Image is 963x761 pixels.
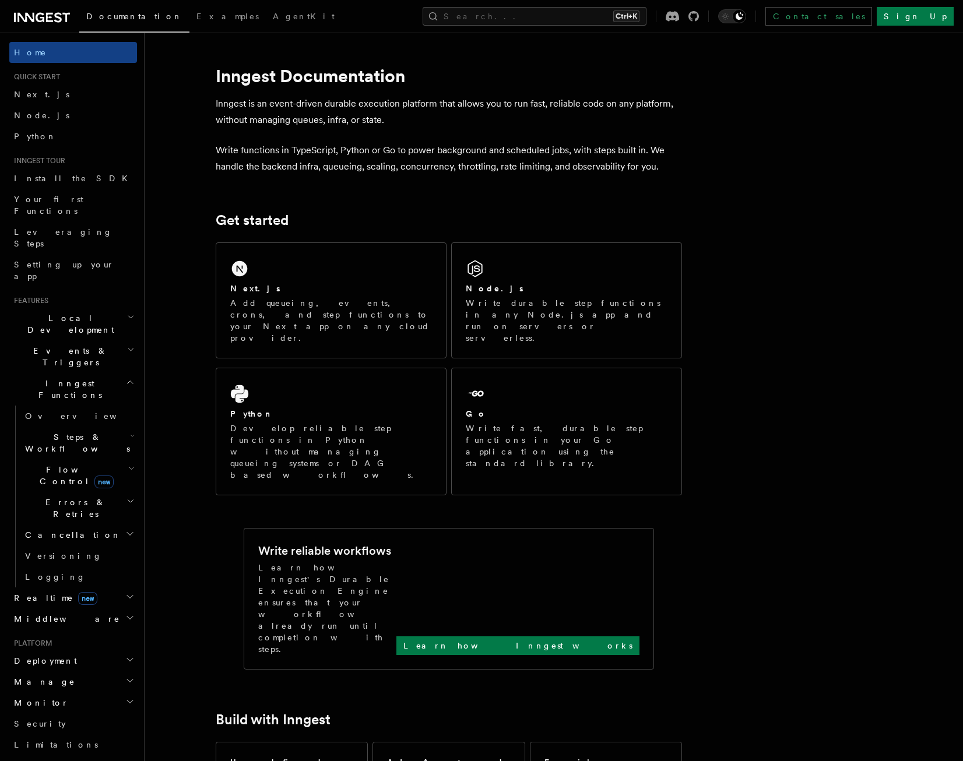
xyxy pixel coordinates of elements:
[25,411,145,421] span: Overview
[230,297,432,344] p: Add queueing, events, crons, and step functions to your Next app on any cloud provider.
[9,734,137,755] a: Limitations
[20,545,137,566] a: Versioning
[9,189,137,221] a: Your first Functions
[9,345,127,368] span: Events & Triggers
[9,42,137,63] a: Home
[466,408,487,420] h2: Go
[9,84,137,105] a: Next.js
[9,639,52,648] span: Platform
[25,572,86,582] span: Logging
[273,12,335,21] span: AgentKit
[9,312,127,336] span: Local Development
[14,740,98,749] span: Limitations
[718,9,746,23] button: Toggle dark mode
[9,126,137,147] a: Python
[466,297,667,344] p: Write durable step functions in any Node.js app and run on servers or serverless.
[216,96,682,128] p: Inngest is an event-driven durable execution platform that allows you to run fast, reliable code ...
[613,10,639,22] kbd: Ctrl+K
[423,7,646,26] button: Search...Ctrl+K
[9,608,137,629] button: Middleware
[94,475,114,488] span: new
[9,254,137,287] a: Setting up your app
[9,105,137,126] a: Node.js
[14,90,69,99] span: Next.js
[20,427,137,459] button: Steps & Workflows
[20,406,137,427] a: Overview
[765,7,872,26] a: Contact sales
[216,212,289,228] a: Get started
[20,496,126,520] span: Errors & Retries
[189,3,266,31] a: Examples
[14,132,57,141] span: Python
[20,431,130,455] span: Steps & Workflows
[14,227,113,248] span: Leveraging Steps
[14,47,47,58] span: Home
[9,713,137,734] a: Security
[466,422,667,469] p: Write fast, durable step functions in your Go application using the standard library.
[14,260,114,281] span: Setting up your app
[78,592,97,605] span: new
[86,12,182,21] span: Documentation
[9,72,60,82] span: Quick start
[451,368,682,495] a: GoWrite fast, durable step functions in your Go application using the standard library.
[396,636,639,655] a: Learn how Inngest works
[216,711,331,728] a: Build with Inngest
[9,692,137,713] button: Monitor
[403,640,632,651] p: Learn how Inngest works
[9,650,137,671] button: Deployment
[9,296,48,305] span: Features
[14,719,66,728] span: Security
[216,242,447,358] a: Next.jsAdd queueing, events, crons, and step functions to your Next app on any cloud provider.
[230,408,273,420] h2: Python
[9,221,137,254] a: Leveraging Steps
[20,524,137,545] button: Cancellation
[9,340,137,373] button: Events & Triggers
[9,592,97,604] span: Realtime
[9,168,137,189] a: Install the SDK
[877,7,954,26] a: Sign Up
[9,308,137,340] button: Local Development
[9,373,137,406] button: Inngest Functions
[230,422,432,481] p: Develop reliable step functions in Python without managing queueing systems or DAG based workflows.
[20,492,137,524] button: Errors & Retries
[451,242,682,358] a: Node.jsWrite durable step functions in any Node.js app and run on servers or serverless.
[266,3,342,31] a: AgentKit
[216,368,447,495] a: PythonDevelop reliable step functions in Python without managing queueing systems or DAG based wo...
[14,195,83,216] span: Your first Functions
[466,283,523,294] h2: Node.js
[258,562,396,655] p: Learn how Inngest's Durable Execution Engine ensures that your workflow already run until complet...
[9,671,137,692] button: Manage
[9,156,65,165] span: Inngest tour
[79,3,189,33] a: Documentation
[20,459,137,492] button: Flow Controlnew
[258,542,391,559] h2: Write reliable workflows
[14,111,69,120] span: Node.js
[25,551,102,561] span: Versioning
[9,587,137,608] button: Realtimenew
[20,464,128,487] span: Flow Control
[9,613,120,625] span: Middleware
[14,174,135,183] span: Install the SDK
[196,12,259,21] span: Examples
[9,676,75,688] span: Manage
[230,283,280,294] h2: Next.js
[216,65,682,86] h1: Inngest Documentation
[9,378,126,401] span: Inngest Functions
[20,529,121,541] span: Cancellation
[9,655,77,667] span: Deployment
[216,142,682,175] p: Write functions in TypeScript, Python or Go to power background and scheduled jobs, with steps bu...
[20,566,137,587] a: Logging
[9,697,69,709] span: Monitor
[9,406,137,587] div: Inngest Functions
